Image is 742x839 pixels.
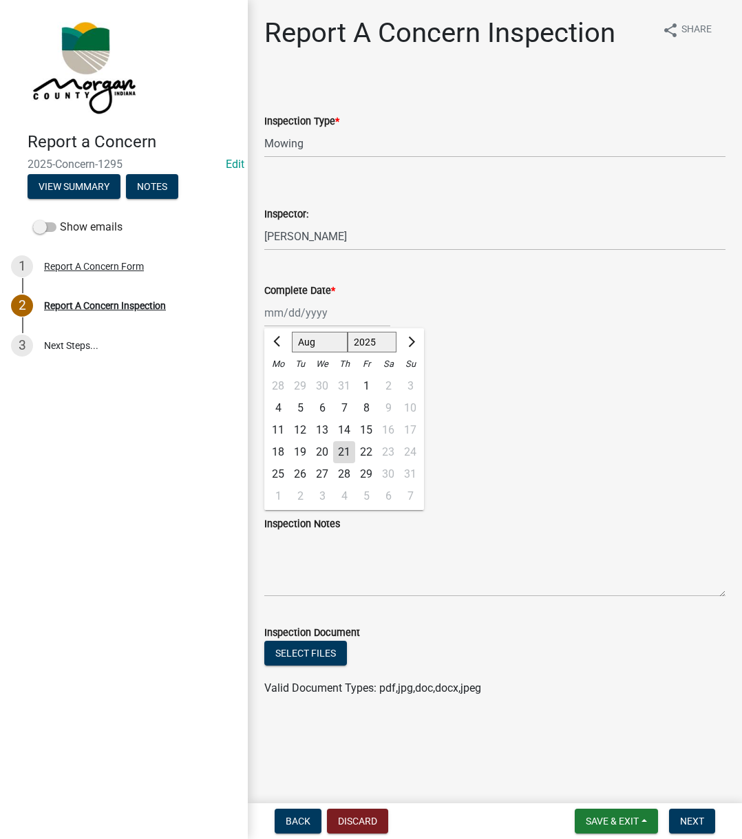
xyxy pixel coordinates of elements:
[267,375,289,397] div: Monday, July 28, 2025
[11,255,33,277] div: 1
[44,301,166,310] div: Report A Concern Inspection
[311,397,333,419] div: Wednesday, August 6, 2025
[289,485,311,507] div: 2
[355,463,377,485] div: Friday, August 29, 2025
[311,419,333,441] div: Wednesday, August 13, 2025
[355,353,377,375] div: Fr
[267,485,289,507] div: Monday, September 1, 2025
[348,332,397,352] select: Select year
[311,441,333,463] div: Wednesday, August 20, 2025
[289,485,311,507] div: Tuesday, September 2, 2025
[333,441,355,463] div: 21
[333,397,355,419] div: Thursday, August 7, 2025
[311,419,333,441] div: 13
[289,419,311,441] div: Tuesday, August 12, 2025
[402,331,418,353] button: Next month
[333,419,355,441] div: Thursday, August 14, 2025
[333,485,355,507] div: 4
[28,174,120,199] button: View Summary
[355,441,377,463] div: 22
[289,419,311,441] div: 12
[289,441,311,463] div: 19
[399,353,421,375] div: Su
[226,158,244,171] wm-modal-confirm: Edit Application Number
[267,463,289,485] div: Monday, August 25, 2025
[311,485,333,507] div: Wednesday, September 3, 2025
[289,463,311,485] div: 26
[669,809,715,833] button: Next
[264,641,347,666] button: Select files
[267,353,289,375] div: Mo
[226,158,244,171] a: Edit
[327,809,388,833] button: Discard
[28,182,120,193] wm-modal-confirm: Summary
[275,809,321,833] button: Back
[292,332,348,352] select: Select month
[11,295,33,317] div: 2
[355,375,377,397] div: 1
[264,628,360,638] label: Inspection Document
[270,331,286,353] button: Previous month
[311,375,333,397] div: 30
[267,397,289,419] div: 4
[267,463,289,485] div: 25
[126,182,178,193] wm-modal-confirm: Notes
[575,809,658,833] button: Save & Exit
[311,463,333,485] div: 27
[289,397,311,419] div: Tuesday, August 5, 2025
[267,375,289,397] div: 28
[44,262,144,271] div: Report A Concern Form
[333,441,355,463] div: Thursday, August 21, 2025
[33,219,123,235] label: Show emails
[311,441,333,463] div: 20
[289,353,311,375] div: Tu
[651,17,723,43] button: shareShare
[355,419,377,441] div: Friday, August 15, 2025
[267,441,289,463] div: 18
[311,485,333,507] div: 3
[267,397,289,419] div: Monday, August 4, 2025
[28,132,237,152] h4: Report a Concern
[355,397,377,419] div: 8
[289,463,311,485] div: Tuesday, August 26, 2025
[355,419,377,441] div: 15
[586,816,639,827] span: Save & Exit
[311,375,333,397] div: Wednesday, July 30, 2025
[333,463,355,485] div: 28
[267,419,289,441] div: 11
[333,375,355,397] div: Thursday, July 31, 2025
[333,353,355,375] div: Th
[264,520,340,529] label: Inspection Notes
[286,816,310,827] span: Back
[126,174,178,199] button: Notes
[311,463,333,485] div: Wednesday, August 27, 2025
[355,441,377,463] div: Friday, August 22, 2025
[267,485,289,507] div: 1
[355,397,377,419] div: Friday, August 8, 2025
[355,485,377,507] div: Friday, September 5, 2025
[264,117,339,127] label: Inspection Type
[289,441,311,463] div: Tuesday, August 19, 2025
[289,375,311,397] div: Tuesday, July 29, 2025
[264,286,335,296] label: Complete Date
[355,375,377,397] div: Friday, August 1, 2025
[662,22,679,39] i: share
[28,14,138,118] img: Morgan County, Indiana
[377,353,399,375] div: Sa
[355,485,377,507] div: 5
[333,419,355,441] div: 14
[333,375,355,397] div: 31
[28,158,220,171] span: 2025-Concern-1295
[11,334,33,357] div: 3
[264,299,390,327] input: mm/dd/yyyy
[267,441,289,463] div: Monday, August 18, 2025
[264,17,615,50] h1: Report A Concern Inspection
[289,397,311,419] div: 5
[680,816,704,827] span: Next
[264,681,481,694] span: Valid Document Types: pdf,jpg,doc,docx,jpeg
[311,353,333,375] div: We
[681,22,712,39] span: Share
[355,463,377,485] div: 29
[333,485,355,507] div: Thursday, September 4, 2025
[333,397,355,419] div: 7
